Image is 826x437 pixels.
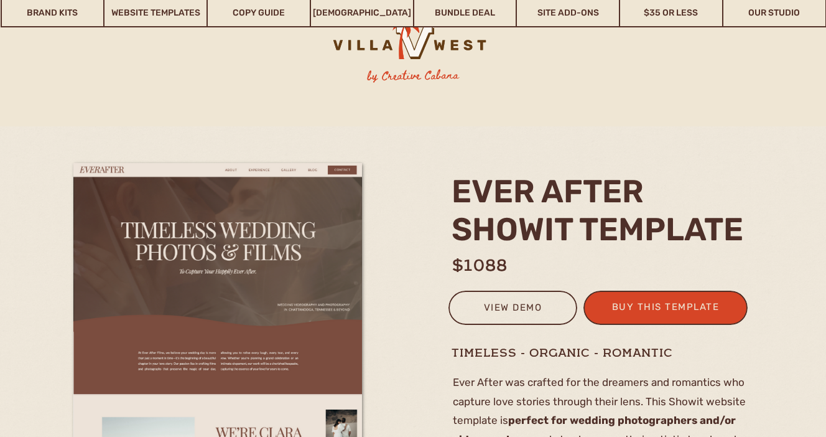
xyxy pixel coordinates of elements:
[452,172,752,247] h2: ever after Showit template
[452,253,553,269] h1: $1088
[357,67,470,85] h3: by Creative Cabana
[452,345,748,360] h1: timeless - organic - romantic
[457,299,569,320] a: view demo
[605,299,726,319] a: buy this template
